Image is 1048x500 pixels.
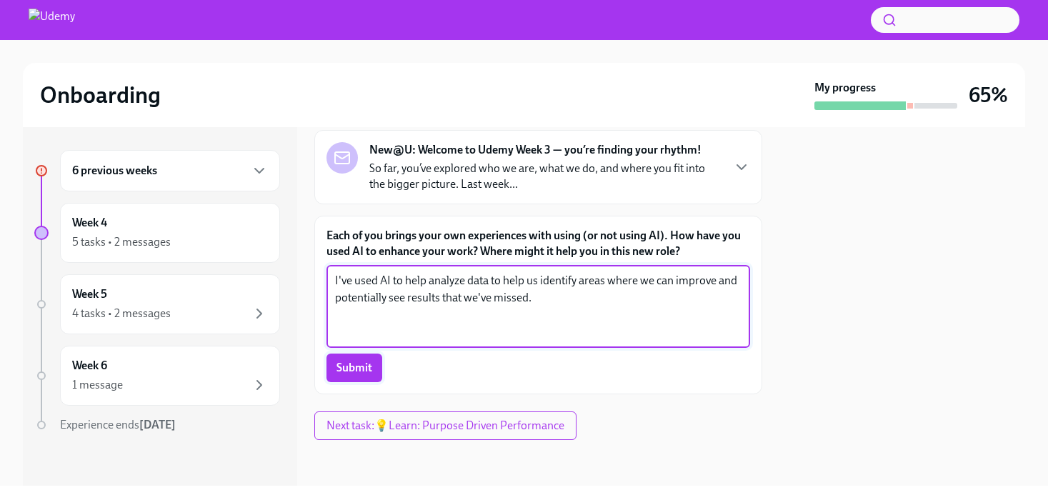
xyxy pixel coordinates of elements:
[34,346,280,406] a: Week 61 message
[29,9,75,31] img: Udemy
[40,81,161,109] h2: Onboarding
[72,377,123,393] div: 1 message
[72,215,107,231] h6: Week 4
[60,150,280,191] div: 6 previous weeks
[336,361,372,375] span: Submit
[34,203,280,263] a: Week 45 tasks • 2 messages
[72,286,107,302] h6: Week 5
[369,142,702,158] strong: New@U: Welcome to Udemy Week 3 — you’re finding your rhythm!
[72,306,171,321] div: 4 tasks • 2 messages
[72,163,157,179] h6: 6 previous weeks
[814,80,876,96] strong: My progress
[369,161,722,192] p: So far, you’ve explored who we are, what we do, and where you fit into the bigger picture. Last w...
[326,419,564,433] span: Next task : 💡Learn: Purpose Driven Performance
[326,354,382,382] button: Submit
[969,82,1008,108] h3: 65%
[72,234,171,250] div: 5 tasks • 2 messages
[72,358,107,374] h6: Week 6
[139,418,176,431] strong: [DATE]
[314,411,577,440] button: Next task:💡Learn: Purpose Driven Performance
[326,228,750,259] label: Each of you brings your own experiences with using (or not using AI). How have you used AI to enh...
[34,274,280,334] a: Week 54 tasks • 2 messages
[60,418,176,431] span: Experience ends
[335,272,742,341] textarea: I've used AI to help analyze data to help us identify areas where we can improve and potentially ...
